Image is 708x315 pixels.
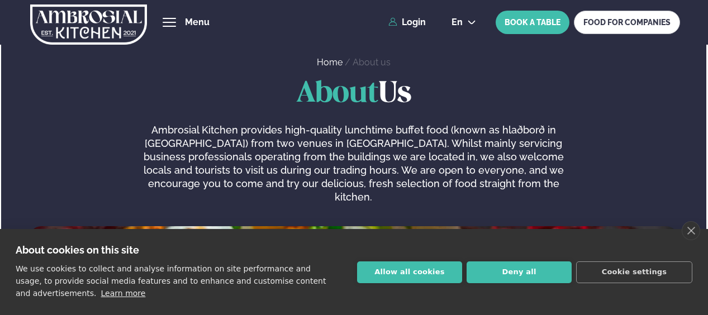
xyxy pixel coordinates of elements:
[682,221,700,240] a: close
[30,2,147,47] img: logo
[452,18,463,27] span: en
[467,261,572,283] button: Deny all
[317,57,343,68] a: Home
[576,261,692,283] button: Cookie settings
[163,16,176,29] button: hamburger
[357,261,462,283] button: Allow all cookies
[574,11,680,34] a: FOOD FOR COMPANIES
[142,123,565,204] p: Ambrosial Kitchen provides high-quality lunchtime buffet food (known as hlaðborð in [GEOGRAPHIC_D...
[16,244,139,256] strong: About cookies on this site
[496,11,569,34] button: BOOK A TABLE
[101,289,146,298] a: Learn more
[29,78,679,110] h1: Us
[16,264,326,298] p: We use cookies to collect and analyse information on site performance and usage, to provide socia...
[296,80,379,108] span: About
[353,57,391,68] a: About us
[388,17,426,27] a: Login
[443,18,485,27] button: en
[345,57,353,68] span: /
